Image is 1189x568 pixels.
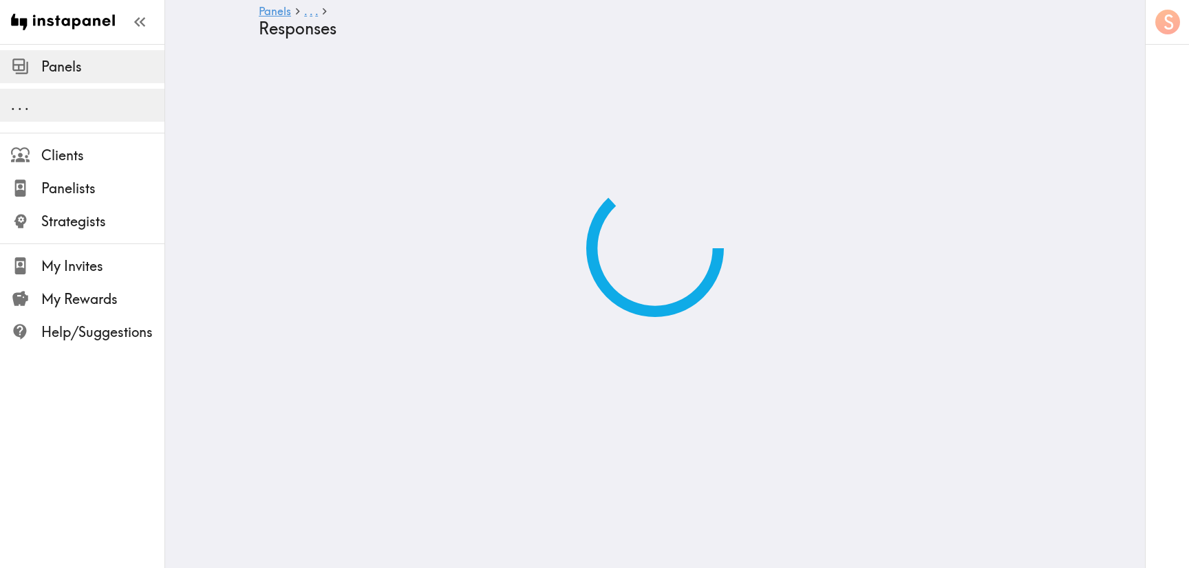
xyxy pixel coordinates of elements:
span: . [11,96,15,113]
span: S [1164,10,1174,34]
span: Panelists [41,179,164,198]
span: Strategists [41,212,164,231]
span: . [25,96,29,113]
span: My Invites [41,256,164,276]
span: . [18,96,22,113]
span: . [310,4,312,18]
button: S [1154,8,1181,36]
span: My Rewards [41,290,164,309]
span: Panels [41,57,164,76]
span: Help/Suggestions [41,323,164,342]
span: . [304,4,307,18]
span: Clients [41,146,164,165]
span: . [315,4,318,18]
a: ... [304,6,318,19]
h4: Responses [259,19,1040,39]
a: Panels [259,6,291,19]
